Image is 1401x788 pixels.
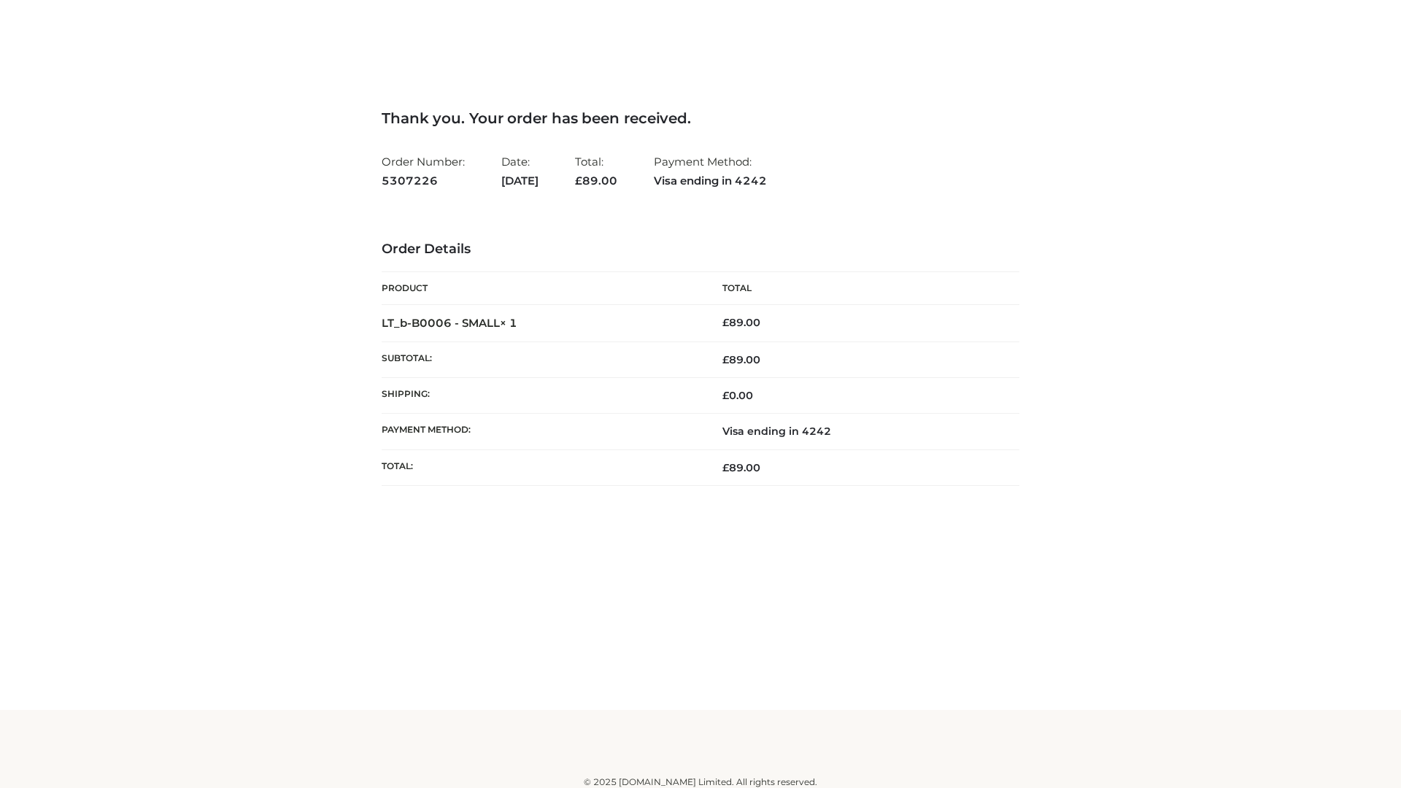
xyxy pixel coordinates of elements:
span: £ [722,461,729,474]
th: Subtotal: [382,341,700,377]
span: £ [722,389,729,402]
h3: Thank you. Your order has been received. [382,109,1019,127]
bdi: 0.00 [722,389,753,402]
span: 89.00 [722,353,760,366]
li: Total: [575,149,617,193]
li: Order Number: [382,149,465,193]
strong: [DATE] [501,171,539,190]
strong: × 1 [500,316,517,330]
span: £ [575,174,582,188]
th: Total: [382,449,700,485]
th: Payment method: [382,414,700,449]
strong: Visa ending in 4242 [654,171,767,190]
span: 89.00 [575,174,617,188]
th: Total [700,272,1019,305]
li: Payment Method: [654,149,767,193]
li: Date: [501,149,539,193]
th: Shipping: [382,378,700,414]
span: 89.00 [722,461,760,474]
span: £ [722,316,729,329]
td: Visa ending in 4242 [700,414,1019,449]
th: Product [382,272,700,305]
bdi: 89.00 [722,316,760,329]
strong: 5307226 [382,171,465,190]
strong: LT_b-B0006 - SMALL [382,316,517,330]
span: £ [722,353,729,366]
h3: Order Details [382,242,1019,258]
